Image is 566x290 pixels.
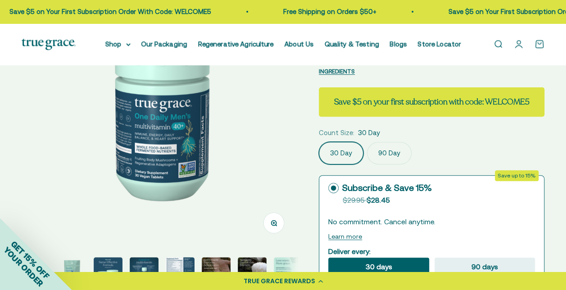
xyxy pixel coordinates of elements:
a: Blogs [390,40,407,48]
span: 30 Day [358,127,380,138]
img: - Vitamin A, Vitamin D3, and Zinc for immune support* - Coenzyme B Vitamins for energy* - Regener... [58,257,86,286]
button: Go to item 5 [166,257,195,289]
img: One Daily Men's 40+ Multivitamin [274,257,303,286]
img: One Daily Men's 40+ Multivitamin [130,257,158,286]
img: One Daily Men's 40+ Multivitamin [94,257,122,286]
button: Go to item 2 [58,257,86,289]
button: Go to item 4 [130,257,158,289]
legend: Count Size: [319,127,354,138]
summary: Shop [105,39,131,50]
button: Go to item 8 [274,257,303,289]
a: Store Locator [418,40,461,48]
img: One Daily Men's 40+ Multivitamin [238,257,267,286]
a: Quality & Testing [325,40,379,48]
a: Our Packaging [141,40,187,48]
span: GET 15% OFF [9,239,51,281]
a: Free Shipping on Orders $50+ [269,8,362,15]
img: One Daily Men's 40+ Multivitamin [166,257,195,286]
strong: Save $5 on your first subscription with code: WELCOME5 [334,96,529,107]
span: INGREDIENTS [319,68,355,75]
button: Go to item 7 [238,257,267,289]
button: INGREDIENTS [319,66,355,77]
button: Go to item 3 [94,257,122,289]
a: Regenerative Agriculture [198,40,274,48]
a: About Us [285,40,314,48]
img: One Daily Men's 40+ Multivitamin [202,257,231,286]
div: TRUE GRACE REWARDS [244,276,315,286]
span: YOUR ORDER [2,245,45,288]
button: Go to item 6 [202,257,231,289]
